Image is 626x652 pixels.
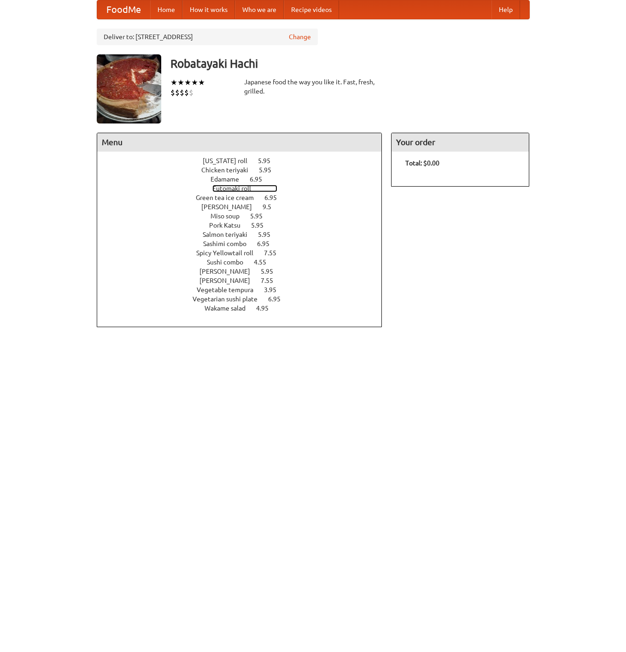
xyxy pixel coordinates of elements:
span: 6.95 [250,176,271,183]
li: ★ [177,77,184,88]
h3: Robatayaki Hachi [170,54,530,73]
span: [PERSON_NAME] [199,277,259,284]
a: Change [289,32,311,41]
a: Chicken teriyaki 5.95 [201,166,288,174]
a: Wakame salad 4.95 [205,305,286,312]
li: $ [189,88,193,98]
li: ★ [198,77,205,88]
h4: Menu [97,133,382,152]
h4: Your order [392,133,529,152]
li: $ [175,88,180,98]
li: ★ [184,77,191,88]
a: Salmon teriyaki 5.95 [203,231,287,238]
a: Spicy Yellowtail roll 7.55 [196,249,293,257]
span: 7.55 [261,277,282,284]
span: Wakame salad [205,305,255,312]
a: Who we are [235,0,284,19]
a: [US_STATE] roll 5.95 [203,157,287,164]
a: How it works [182,0,235,19]
span: Vegetable tempura [197,286,263,294]
span: 4.95 [256,305,278,312]
span: Futomaki roll [212,185,260,192]
a: Home [150,0,182,19]
span: 5.95 [258,231,280,238]
span: 7.55 [264,249,286,257]
a: [PERSON_NAME] 5.95 [199,268,290,275]
span: 6.95 [268,295,290,303]
a: Green tea ice cream 6.95 [196,194,294,201]
span: Miso soup [211,212,249,220]
span: Green tea ice cream [196,194,263,201]
span: [PERSON_NAME] [199,268,259,275]
div: Deliver to: [STREET_ADDRESS] [97,29,318,45]
span: Vegetarian sushi plate [193,295,267,303]
a: Recipe videos [284,0,339,19]
a: [PERSON_NAME] 9.5 [201,203,288,211]
span: [PERSON_NAME] [201,203,261,211]
span: 5.95 [259,166,281,174]
span: 3.95 [264,286,286,294]
span: 9.5 [263,203,281,211]
span: Sushi combo [207,258,252,266]
a: FoodMe [97,0,150,19]
a: Help [491,0,520,19]
a: Miso soup 5.95 [211,212,280,220]
img: angular.jpg [97,54,161,123]
span: Chicken teriyaki [201,166,257,174]
span: 5.95 [261,268,282,275]
span: Pork Katsu [209,222,250,229]
li: ★ [191,77,198,88]
a: Vegetarian sushi plate 6.95 [193,295,298,303]
a: Pork Katsu 5.95 [209,222,281,229]
span: Spicy Yellowtail roll [196,249,263,257]
span: 5.95 [250,212,272,220]
b: Total: $0.00 [405,159,439,167]
span: 6.95 [257,240,279,247]
a: [PERSON_NAME] 7.55 [199,277,290,284]
li: $ [184,88,189,98]
li: $ [180,88,184,98]
span: 6.95 [264,194,286,201]
span: [US_STATE] roll [203,157,257,164]
a: Futomaki roll [212,185,277,192]
span: Edamame [211,176,248,183]
li: ★ [170,77,177,88]
span: Salmon teriyaki [203,231,257,238]
div: Japanese food the way you like it. Fast, fresh, grilled. [244,77,382,96]
a: Vegetable tempura 3.95 [197,286,293,294]
span: 5.95 [258,157,280,164]
a: Sushi combo 4.55 [207,258,283,266]
span: 5.95 [251,222,273,229]
li: $ [170,88,175,98]
a: Sashimi combo 6.95 [203,240,287,247]
a: Edamame 6.95 [211,176,279,183]
span: Sashimi combo [203,240,256,247]
span: 4.55 [254,258,275,266]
